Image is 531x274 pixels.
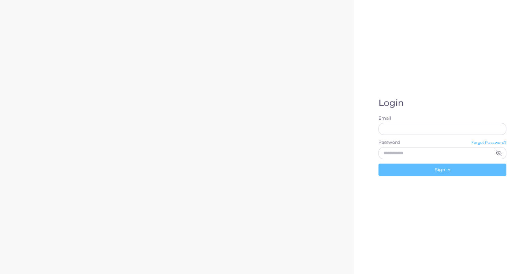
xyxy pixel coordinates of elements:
[378,139,400,146] label: Password
[471,139,507,147] a: Forgot Password?
[378,115,507,122] label: Email
[471,140,507,145] small: Forgot Password?
[378,98,507,108] h1: Login
[378,164,507,176] button: Sign in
